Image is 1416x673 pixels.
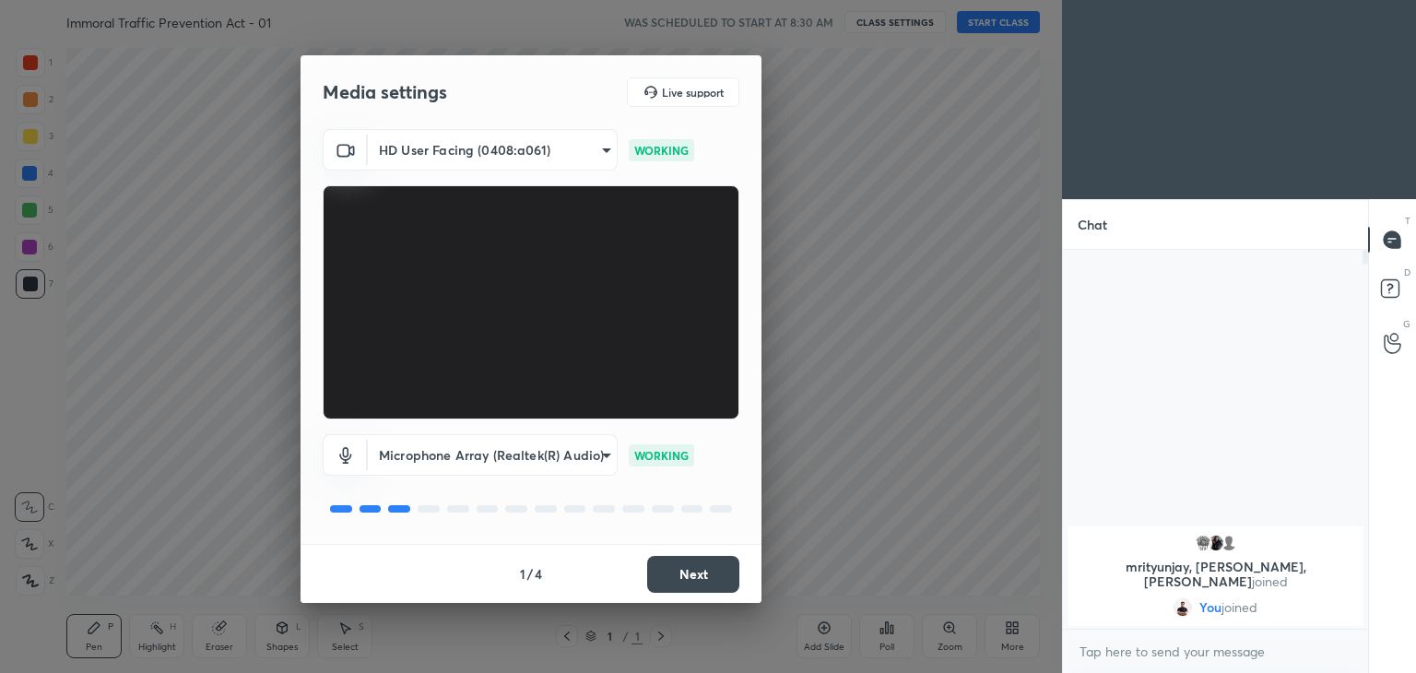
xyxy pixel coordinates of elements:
h4: / [527,564,533,584]
p: WORKING [634,142,689,159]
img: ba78f04fad934513bed48722b985c45c.jpg [1207,534,1225,552]
p: T [1405,214,1410,228]
h2: Media settings [323,80,447,104]
h4: 1 [520,564,525,584]
img: 79ccd422ac8f4f2a86486225f9d0e326.76224539_3 [1194,534,1212,552]
p: Chat [1063,200,1122,249]
p: WORKING [634,447,689,464]
p: G [1403,317,1410,331]
img: b8c68f5dadb04182a5d8bc92d9521b7b.jpg [1174,598,1192,617]
div: HD User Facing (0408:a061) [368,129,618,171]
h5: Live support [662,87,724,98]
button: Next [647,556,739,593]
span: joined [1221,600,1257,615]
div: grid [1063,523,1368,630]
p: D [1404,266,1410,279]
p: mrityunjay, [PERSON_NAME], [PERSON_NAME] [1079,560,1352,589]
span: You [1199,600,1221,615]
div: HD User Facing (0408:a061) [368,434,618,476]
img: default.png [1220,534,1238,552]
span: joined [1252,573,1288,590]
h4: 4 [535,564,542,584]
